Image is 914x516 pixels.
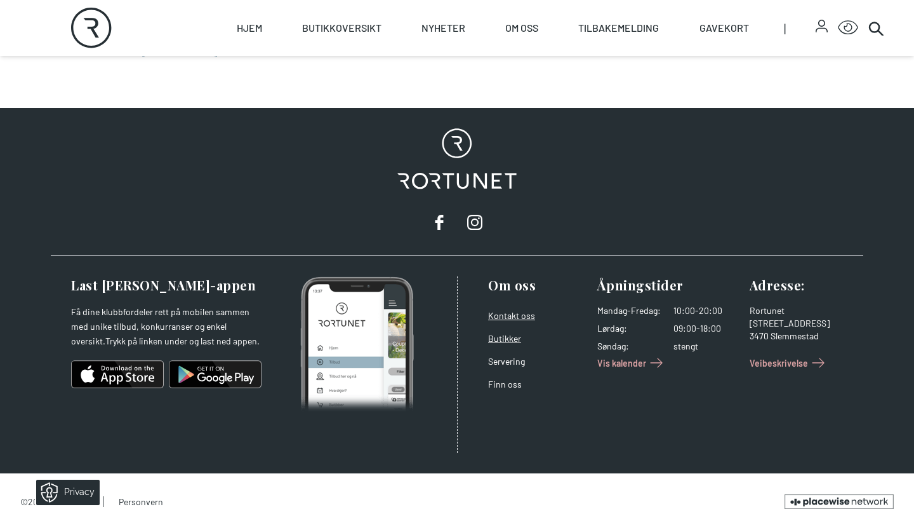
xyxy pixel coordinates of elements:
[300,276,414,412] img: Photo of mobile app home screen
[71,359,164,390] img: ios
[750,317,849,330] div: [STREET_ADDRESS]
[71,276,262,294] h3: Last [PERSON_NAME]-appen
[169,359,262,390] img: android
[597,304,661,317] dt: Mandag - Fredag :
[427,210,452,235] a: facebook
[488,333,521,344] a: Butikker
[838,18,858,38] button: Open Accessibility Menu
[750,353,828,373] a: Veibeskrivelse
[597,356,646,370] span: Vis kalender
[597,340,661,353] dt: Søndag :
[750,330,769,341] span: 3470
[673,322,739,335] dd: 09:00-18:00
[750,276,849,294] h3: Adresse :
[597,322,661,335] dt: Lørdag :
[71,304,262,349] p: Få dine klubbfordeler rett på mobilen sammen med unike tilbud, konkurranser og enkel oversikt.Try...
[785,494,894,509] a: Brought to you by the Placewise Network
[771,330,819,341] span: Slemmestad
[13,475,116,510] iframe: Manage Preferences
[673,340,739,353] dd: stengt
[488,276,587,294] h3: Om oss
[750,356,808,370] span: Veibeskrivelse
[103,496,163,507] a: Personvern
[488,356,525,367] a: Servering
[488,379,522,390] a: Finn oss
[750,304,849,317] div: Rortunet
[597,353,666,373] a: Vis kalender
[462,210,487,235] a: instagram
[673,304,739,317] dd: 10:00-20:00
[488,310,535,321] a: Kontakt oss
[597,276,739,294] h3: Åpningstider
